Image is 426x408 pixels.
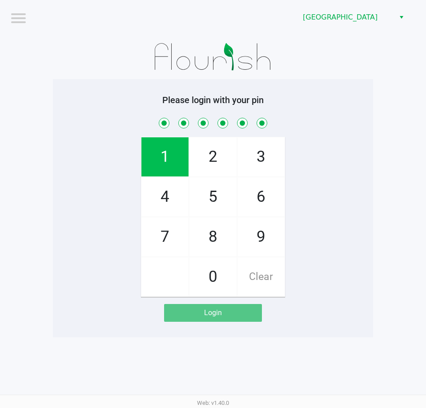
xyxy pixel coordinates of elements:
span: 7 [141,217,189,256]
span: 0 [189,257,237,296]
span: 1 [141,137,189,176]
span: 5 [189,177,237,216]
span: 2 [189,137,237,176]
span: Clear [237,257,285,296]
span: 8 [189,217,237,256]
span: 6 [237,177,285,216]
span: 4 [141,177,189,216]
span: 3 [237,137,285,176]
button: Select [395,9,408,25]
span: 9 [237,217,285,256]
span: [GEOGRAPHIC_DATA] [303,12,390,23]
h5: Please login with your pin [60,95,366,105]
span: Web: v1.40.0 [197,400,229,406]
